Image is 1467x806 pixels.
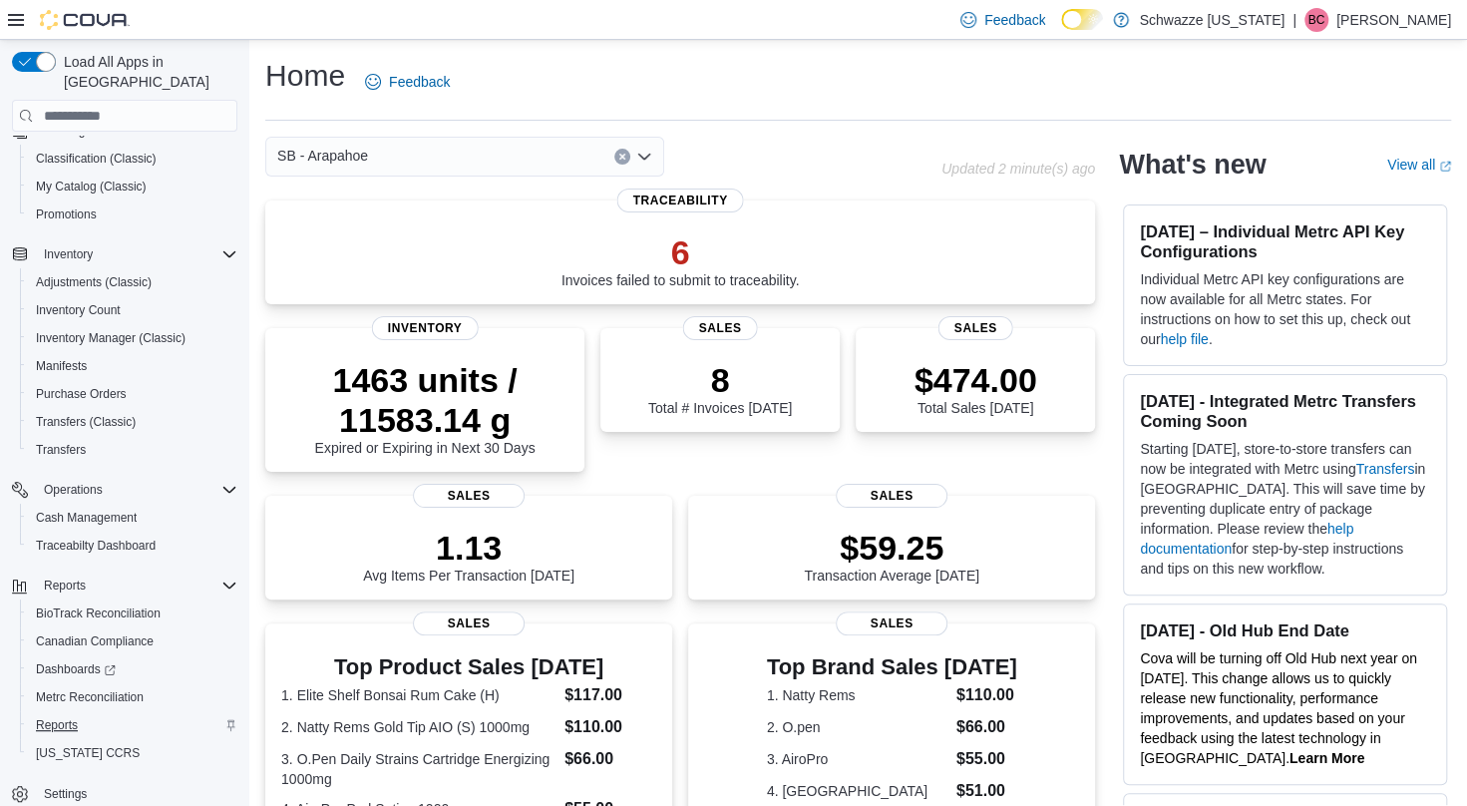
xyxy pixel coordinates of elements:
span: BC [1308,8,1325,32]
button: Traceabilty Dashboard [20,532,245,560]
span: Sales [413,611,525,635]
a: View allExternal link [1387,157,1451,173]
p: Starting [DATE], store-to-store transfers can now be integrated with Metrc using in [GEOGRAPHIC_D... [1140,439,1430,579]
span: Classification (Classic) [36,151,157,167]
p: Updated 2 minute(s) ago [941,161,1095,177]
dd: $110.00 [564,715,656,739]
div: Avg Items Per Transaction [DATE] [363,528,574,584]
button: Adjustments (Classic) [20,268,245,296]
a: Learn More [1289,750,1364,766]
dt: 1. Elite Shelf Bonsai Rum Cake (H) [281,685,556,705]
h3: [DATE] – Individual Metrc API Key Configurations [1140,221,1430,261]
span: Inventory [44,246,93,262]
span: Transfers [28,438,237,462]
span: Manifests [36,358,87,374]
div: Total # Invoices [DATE] [648,360,792,416]
a: Transfers [1355,461,1414,477]
button: Inventory Manager (Classic) [20,324,245,352]
a: Transfers [28,438,94,462]
a: Traceabilty Dashboard [28,534,164,558]
span: Sales [938,316,1013,340]
span: Sales [413,484,525,508]
span: Purchase Orders [28,382,237,406]
a: Dashboards [28,657,124,681]
span: My Catalog (Classic) [28,175,237,199]
button: Clear input [614,149,630,165]
a: Inventory Manager (Classic) [28,326,193,350]
a: Classification (Classic) [28,147,165,171]
span: [US_STATE] CCRS [36,745,140,761]
span: Dashboards [28,657,237,681]
a: Adjustments (Classic) [28,270,160,294]
button: Promotions [20,201,245,228]
span: Reports [36,574,237,598]
p: [PERSON_NAME] [1336,8,1451,32]
p: | [1292,8,1296,32]
span: Adjustments (Classic) [36,274,152,290]
span: Settings [44,786,87,802]
span: Purchase Orders [36,386,127,402]
span: Canadian Compliance [28,629,237,653]
dt: 3. O.Pen Daily Strains Cartridge Energizing 1000mg [281,749,556,789]
span: Washington CCRS [28,741,237,765]
button: Classification (Classic) [20,145,245,173]
span: Cash Management [28,506,237,530]
span: Transfers (Classic) [28,410,237,434]
span: Dashboards [36,661,116,677]
dd: $66.00 [956,715,1017,739]
dt: 1. Natty Rems [767,685,948,705]
button: Reports [36,574,94,598]
span: Sales [836,611,947,635]
h3: [DATE] - Old Hub End Date [1140,620,1430,640]
span: Promotions [28,202,237,226]
dt: 4. [GEOGRAPHIC_DATA] [767,781,948,801]
dd: $110.00 [956,683,1017,707]
span: Canadian Compliance [36,633,154,649]
button: Manifests [20,352,245,380]
p: 1.13 [363,528,574,568]
button: Inventory Count [20,296,245,324]
span: Inventory Manager (Classic) [36,330,185,346]
button: Reports [4,572,245,600]
span: Metrc Reconciliation [28,685,237,709]
h3: [DATE] - Integrated Metrc Transfers Coming Soon [1140,391,1430,431]
dd: $117.00 [564,683,656,707]
a: Metrc Reconciliation [28,685,152,709]
span: Traceabilty Dashboard [36,538,156,554]
div: Brennan Croy [1304,8,1328,32]
span: Transfers [36,442,86,458]
img: Cova [40,10,130,30]
a: Manifests [28,354,95,378]
span: BioTrack Reconciliation [28,602,237,625]
p: 6 [561,232,800,272]
a: Settings [36,782,95,806]
button: My Catalog (Classic) [20,173,245,201]
dt: 2. Natty Rems Gold Tip AIO (S) 1000mg [281,717,556,737]
button: Reports [20,711,245,739]
p: Schwazze [US_STATE] [1139,8,1284,32]
span: Adjustments (Classic) [28,270,237,294]
a: [US_STATE] CCRS [28,741,148,765]
a: help file [1160,331,1208,347]
span: Load All Apps in [GEOGRAPHIC_DATA] [56,52,237,92]
span: Classification (Classic) [28,147,237,171]
a: Dashboards [20,655,245,683]
h1: Home [265,56,345,96]
span: Transfers (Classic) [36,414,136,430]
p: Individual Metrc API key configurations are now available for all Metrc states. For instructions ... [1140,269,1430,349]
p: 8 [648,360,792,400]
dd: $66.00 [564,747,656,771]
span: SB - Arapahoe [277,144,368,168]
button: BioTrack Reconciliation [20,600,245,627]
span: Traceabilty Dashboard [28,534,237,558]
button: [US_STATE] CCRS [20,739,245,767]
h3: Top Product Sales [DATE] [281,655,656,679]
span: Inventory Manager (Classic) [28,326,237,350]
span: Sales [836,484,947,508]
span: Operations [44,482,103,498]
button: Canadian Compliance [20,627,245,655]
button: Purchase Orders [20,380,245,408]
div: Invoices failed to submit to traceability. [561,232,800,288]
button: Operations [36,478,111,502]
